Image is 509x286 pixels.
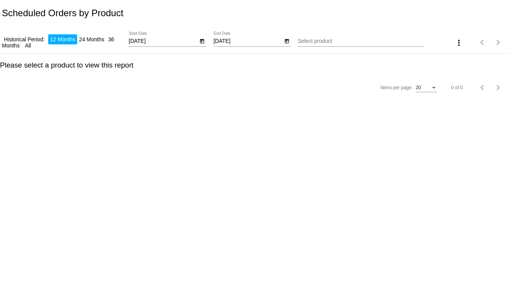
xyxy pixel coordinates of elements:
[48,34,77,44] li: 12 Months
[381,85,413,90] div: Items per page:
[283,37,291,45] button: Open calendar
[490,80,506,95] button: Next page
[2,8,123,19] h2: Scheduled Orders by Product
[129,38,198,44] input: Start Date
[198,37,206,45] button: Open calendar
[2,34,114,51] li: 36 Months
[214,38,283,44] input: End Date
[416,85,421,90] span: 20
[416,85,437,91] mat-select: Items per page:
[23,41,33,51] li: All
[77,34,106,44] li: 24 Months
[2,34,47,44] li: Historical Period:
[451,85,463,90] div: 0 of 0
[475,35,490,50] button: Previous page
[475,80,490,95] button: Previous page
[490,35,506,50] button: Next page
[298,38,425,44] input: Select product
[454,38,463,47] mat-icon: more_vert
